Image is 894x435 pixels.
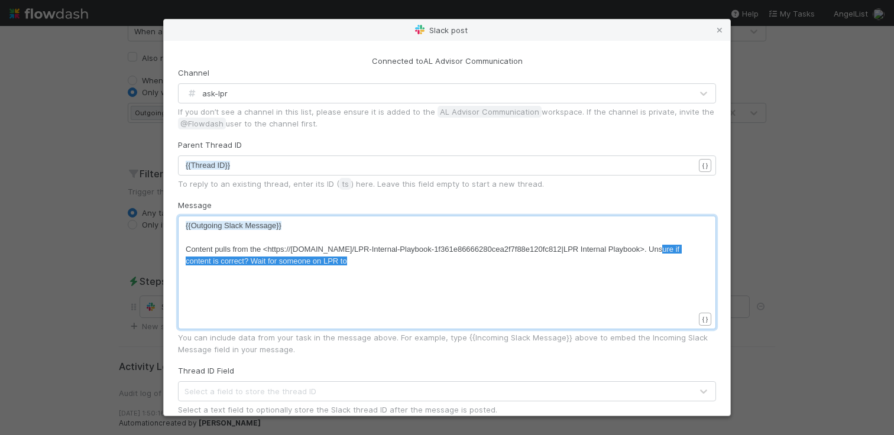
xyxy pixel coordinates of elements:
div: Select a text field to optionally store the Slack thread ID after the message is posted. [178,404,716,415]
span: {{Outgoing Slack Message}} [186,221,281,230]
button: { } [699,313,711,326]
span: {{Thread ID}} [186,161,230,170]
span: ts [339,178,351,190]
div: If you don’t see a channel in this list, please ensure it is added to the workspace. If the chann... [178,106,716,129]
label: Thread ID Field [178,365,234,376]
label: Parent Thread ID [178,139,242,151]
button: { } [699,159,711,172]
div: To reply to an existing thread, enter its ID ( ) here. Leave this field empty to start a new thread. [178,178,716,190]
span: @Flowdash [178,118,226,129]
span: Content pulls from the <https://[DOMAIN_NAME]/LPR-Internal-Playbook-1f361e86666280cea2f7f88e120fc... [186,245,682,265]
span: AL Advisor Communication [438,106,542,118]
span: ask-lpr [184,89,228,98]
div: Slack post [164,20,730,41]
div: Select a field to store the thread ID [184,385,316,397]
label: Channel [178,67,209,79]
label: Message [178,199,212,211]
img: slack-logo-be3b6b95c164fb0f6cff.svg [415,25,425,34]
div: You can include data from your task in the message above. For example, type {{Incoming Slack Mess... [178,332,716,355]
div: Connected to AL Advisor Communication [178,55,716,67]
